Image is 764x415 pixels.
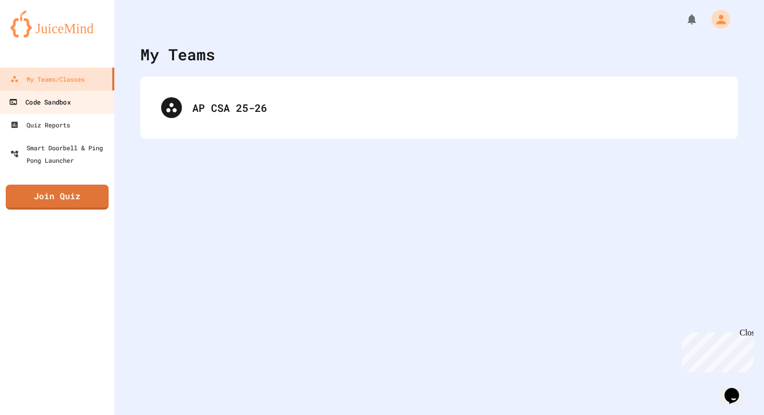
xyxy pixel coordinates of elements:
[9,96,70,109] div: Code Sandbox
[720,373,754,405] iframe: chat widget
[4,4,72,66] div: Chat with us now!Close
[10,141,110,166] div: Smart Doorbell & Ping Pong Launcher
[192,100,717,115] div: AP CSA 25-26
[10,73,85,85] div: My Teams/Classes
[140,43,215,66] div: My Teams
[6,185,109,210] a: Join Quiz
[701,7,733,31] div: My Account
[10,119,70,131] div: Quiz Reports
[666,10,701,28] div: My Notifications
[10,10,104,37] img: logo-orange.svg
[678,328,754,372] iframe: chat widget
[151,87,728,128] div: AP CSA 25-26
